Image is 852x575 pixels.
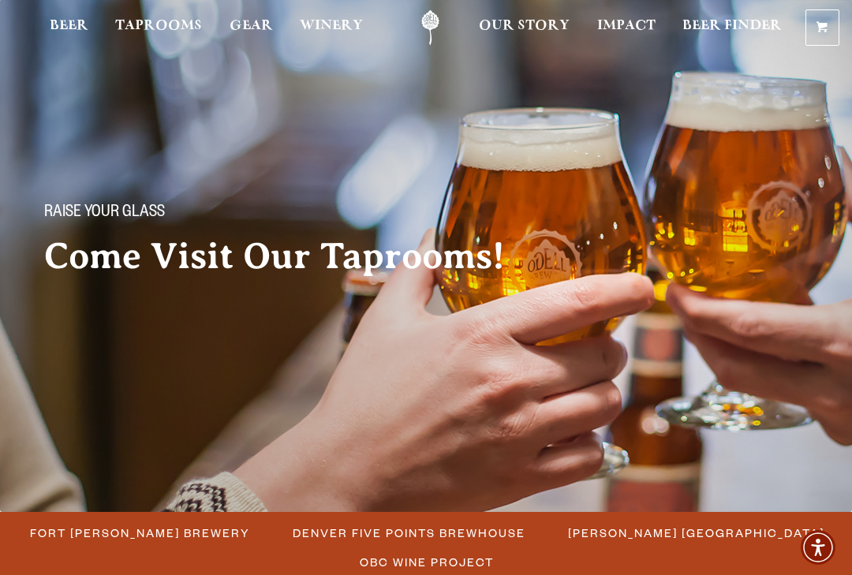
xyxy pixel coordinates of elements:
[801,530,835,565] div: Accessibility Menu
[283,521,533,544] a: Denver Five Points Brewhouse
[290,10,373,45] a: Winery
[21,521,258,544] a: Fort [PERSON_NAME] Brewery
[105,10,212,45] a: Taprooms
[479,20,570,32] span: Our Story
[230,20,273,32] span: Gear
[469,10,580,45] a: Our Story
[682,20,782,32] span: Beer Finder
[44,203,165,224] span: Raise your glass
[44,237,536,276] h2: Come Visit Our Taprooms!
[300,20,363,32] span: Winery
[597,20,656,32] span: Impact
[587,10,666,45] a: Impact
[401,10,460,45] a: Odell Home
[360,551,494,573] span: OBC Wine Project
[559,521,832,544] a: [PERSON_NAME] [GEOGRAPHIC_DATA]
[39,10,99,45] a: Beer
[672,10,792,45] a: Beer Finder
[293,521,525,544] span: Denver Five Points Brewhouse
[350,551,502,573] a: OBC Wine Project
[50,20,88,32] span: Beer
[115,20,202,32] span: Taprooms
[30,521,250,544] span: Fort [PERSON_NAME] Brewery
[219,10,283,45] a: Gear
[568,521,824,544] span: [PERSON_NAME] [GEOGRAPHIC_DATA]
